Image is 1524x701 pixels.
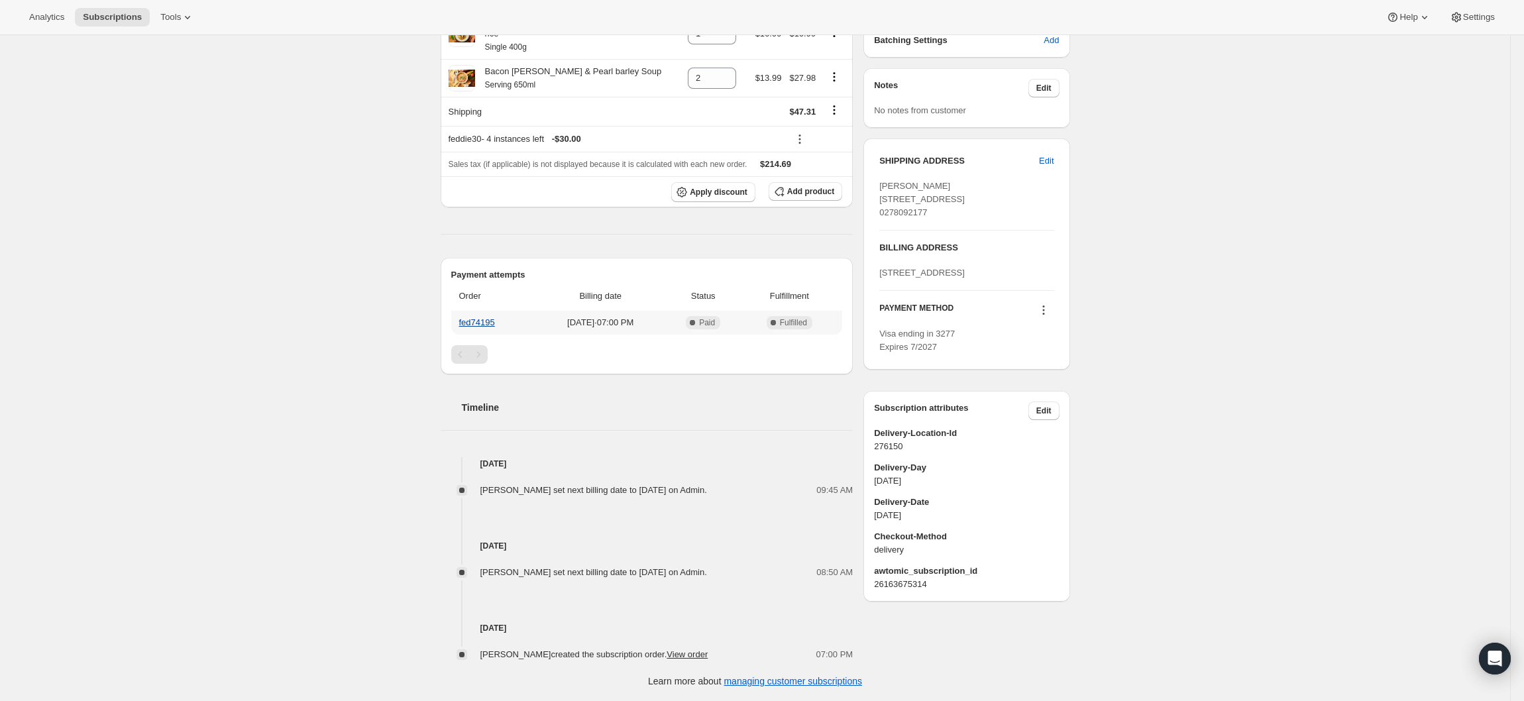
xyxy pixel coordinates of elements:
[475,65,662,91] div: Bacon [PERSON_NAME] & Pearl barley Soup
[459,317,495,327] a: fed74195
[874,578,1059,591] span: 26163675314
[780,317,807,328] span: Fulfilled
[1036,30,1067,51] button: Add
[21,8,72,27] button: Analytics
[648,674,862,688] p: Learn more about
[874,496,1059,509] span: Delivery-Date
[83,12,142,23] span: Subscriptions
[789,107,816,117] span: $47.31
[670,290,737,303] span: Status
[816,484,853,497] span: 09:45 AM
[874,440,1059,453] span: 276150
[879,181,965,217] span: [PERSON_NAME] [STREET_ADDRESS] 0278092177
[441,539,853,553] h4: [DATE]
[539,290,662,303] span: Billing date
[1044,34,1059,47] span: Add
[539,316,662,329] span: [DATE] · 07:00 PM
[874,474,1059,488] span: [DATE]
[480,649,708,659] span: [PERSON_NAME] created the subscription order.
[1028,402,1060,420] button: Edit
[769,182,842,201] button: Add product
[879,303,953,321] h3: PAYMENT METHOD
[485,42,527,52] small: Single 400g
[485,80,536,89] small: Serving 650ml
[1039,154,1054,168] span: Edit
[152,8,202,27] button: Tools
[760,159,791,169] span: $214.69
[480,567,707,577] span: [PERSON_NAME] set next billing date to [DATE] on Admin.
[816,648,853,661] span: 07:00 PM
[451,345,843,364] nav: Pagination
[874,461,1059,474] span: Delivery-Day
[874,79,1028,97] h3: Notes
[874,105,966,115] span: No notes from customer
[441,457,853,470] h4: [DATE]
[699,317,715,328] span: Paid
[787,186,834,197] span: Add product
[879,241,1054,254] h3: BILLING ADDRESS
[745,290,835,303] span: Fulfillment
[824,70,845,84] button: Product actions
[1031,150,1061,172] button: Edit
[874,565,1059,578] span: awtomic_subscription_id
[874,34,1044,47] h6: Batching Settings
[1463,12,1495,23] span: Settings
[480,485,707,495] span: [PERSON_NAME] set next billing date to [DATE] on Admin.
[879,329,955,352] span: Visa ending in 3277 Expires 7/2027
[449,133,782,146] div: feddie30 - 4 instances left
[75,8,150,27] button: Subscriptions
[451,282,535,311] th: Order
[874,530,1059,543] span: Checkout-Method
[816,566,853,579] span: 08:50 AM
[462,401,853,414] h2: Timeline
[1442,8,1503,27] button: Settings
[29,12,64,23] span: Analytics
[789,73,816,83] span: $27.98
[824,103,845,117] button: Shipping actions
[874,427,1059,440] span: Delivery-Location-Id
[690,187,747,197] span: Apply discount
[441,621,853,635] h4: [DATE]
[724,676,862,686] a: managing customer subscriptions
[874,509,1059,522] span: [DATE]
[1399,12,1417,23] span: Help
[1479,643,1511,674] div: Open Intercom Messenger
[879,154,1039,168] h3: SHIPPING ADDRESS
[879,268,965,278] span: [STREET_ADDRESS]
[552,133,581,146] span: - $30.00
[160,12,181,23] span: Tools
[667,649,708,659] a: View order
[874,543,1059,557] span: delivery
[451,268,843,282] h2: Payment attempts
[671,182,755,202] button: Apply discount
[1378,8,1439,27] button: Help
[1028,79,1060,97] button: Edit
[441,97,684,126] th: Shipping
[874,402,1028,420] h3: Subscription attributes
[1036,405,1052,416] span: Edit
[755,73,782,83] span: $13.99
[449,160,747,169] span: Sales tax (if applicable) is not displayed because it is calculated with each new order.
[1036,83,1052,93] span: Edit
